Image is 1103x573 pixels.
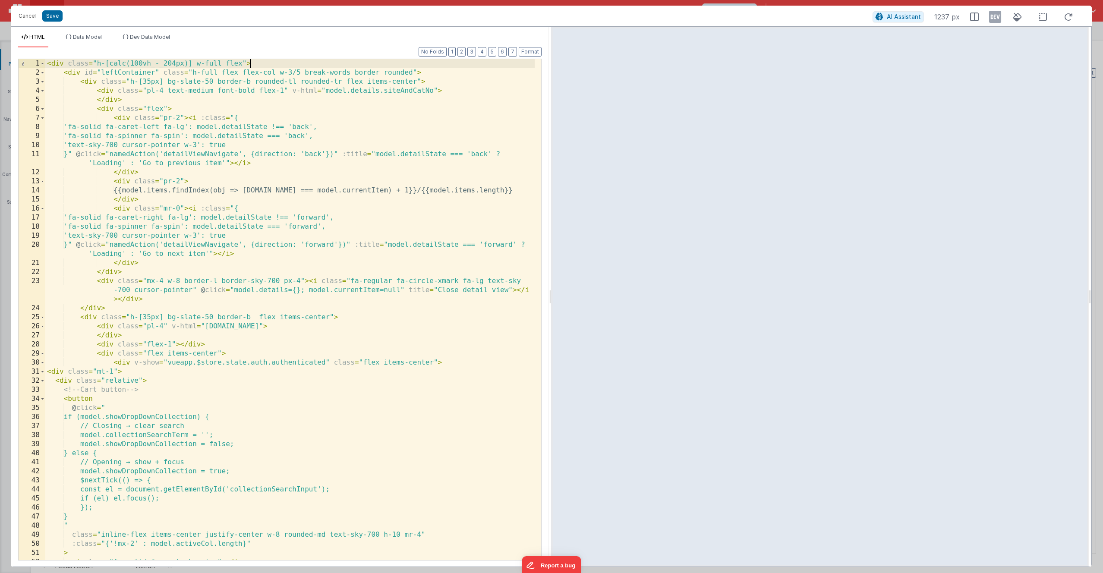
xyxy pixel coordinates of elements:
div: 22 [19,268,45,277]
span: AI Assistant [887,13,921,20]
div: 43 [19,476,45,485]
div: 44 [19,485,45,494]
div: 4 [19,86,45,95]
div: 30 [19,358,45,367]
div: 13 [19,177,45,186]
div: 3 [19,77,45,86]
button: No Folds [419,47,447,57]
div: 36 [19,412,45,422]
div: 49 [19,530,45,539]
div: 11 [19,150,45,168]
div: 29 [19,349,45,358]
span: Data Model [73,34,102,40]
div: 39 [19,440,45,449]
div: 46 [19,503,45,512]
div: 12 [19,168,45,177]
div: 50 [19,539,45,548]
button: 1 [448,47,456,57]
div: 33 [19,385,45,394]
div: 41 [19,458,45,467]
button: 6 [498,47,507,57]
button: 4 [478,47,486,57]
div: 6 [19,104,45,113]
div: 28 [19,340,45,349]
div: 26 [19,322,45,331]
div: 9 [19,132,45,141]
div: 16 [19,204,45,213]
div: 5 [19,95,45,104]
div: 35 [19,403,45,412]
div: 14 [19,186,45,195]
div: 40 [19,449,45,458]
div: 20 [19,240,45,258]
div: 18 [19,222,45,231]
div: 42 [19,467,45,476]
div: 2 [19,68,45,77]
div: 17 [19,213,45,222]
div: 19 [19,231,45,240]
div: 24 [19,304,45,313]
div: 34 [19,394,45,403]
button: Cancel [14,10,40,22]
div: 32 [19,376,45,385]
div: 7 [19,113,45,123]
div: 51 [19,548,45,557]
div: 45 [19,494,45,503]
button: Save [42,10,63,22]
span: HTML [29,34,45,40]
div: 8 [19,123,45,132]
button: 5 [488,47,496,57]
div: 10 [19,141,45,150]
div: 52 [19,557,45,567]
span: Dev Data Model [130,34,170,40]
div: 47 [19,512,45,521]
span: 1237 px [934,12,960,22]
div: 37 [19,422,45,431]
div: 38 [19,431,45,440]
button: 2 [457,47,466,57]
div: 23 [19,277,45,304]
div: 27 [19,331,45,340]
div: 21 [19,258,45,268]
button: 3 [467,47,476,57]
div: 48 [19,521,45,530]
div: 1 [19,59,45,68]
div: 25 [19,313,45,322]
div: 31 [19,367,45,376]
button: 7 [508,47,517,57]
button: Format [519,47,542,57]
div: 15 [19,195,45,204]
button: AI Assistant [873,11,924,22]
